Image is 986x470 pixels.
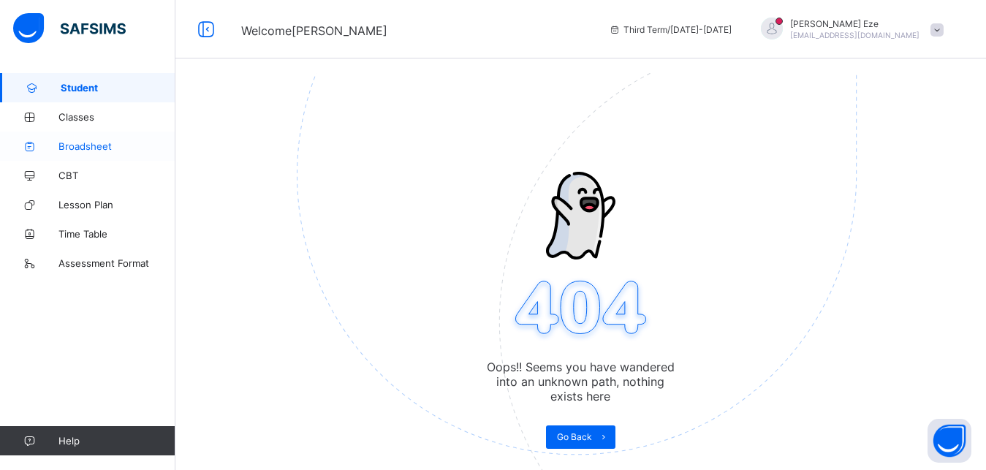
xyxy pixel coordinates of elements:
span: session/term information [609,24,732,35]
img: safsims [13,13,126,44]
span: Help [58,435,175,447]
div: HenryEze [746,18,951,42]
span: Classes [58,111,175,123]
button: Open asap [928,419,971,463]
span: Assessment Format [58,257,175,269]
span: [EMAIL_ADDRESS][DOMAIN_NAME] [790,31,919,39]
span: [PERSON_NAME] Eze [790,18,919,29]
span: Lesson Plan [58,199,175,211]
span: Student [61,82,175,94]
span: Welcome [PERSON_NAME] [241,23,387,38]
span: Broadsheet [58,140,175,152]
span: Time Table [58,228,175,240]
span: Go Back [557,431,592,442]
span: CBT [58,170,175,181]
